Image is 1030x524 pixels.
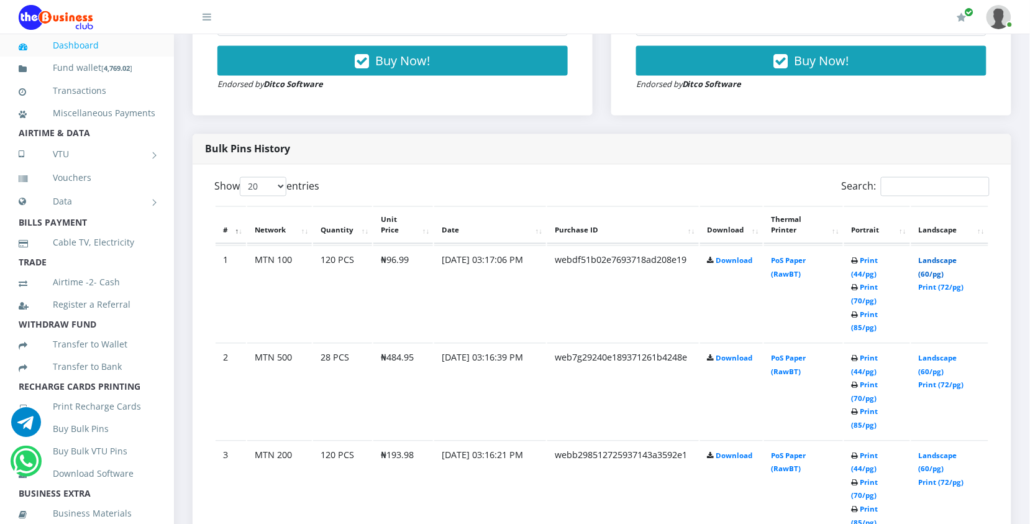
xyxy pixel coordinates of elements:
[13,456,39,476] a: Chat for support
[19,290,155,319] a: Register a Referral
[373,206,433,245] th: Unit Price: activate to sort column ascending
[965,7,974,17] span: Renew/Upgrade Subscription
[19,53,155,83] a: Fund wallet[4,769.02]
[434,246,546,342] td: [DATE] 03:17:06 PM
[247,343,312,439] td: MTN 500
[434,206,546,245] th: Date: activate to sort column ascending
[852,478,878,501] a: Print (70/pg)
[547,246,699,342] td: webdf51b02e7693718ad208e19
[247,206,312,245] th: Network: activate to sort column ascending
[19,392,155,421] a: Print Recharge Cards
[19,459,155,488] a: Download Software
[104,63,130,73] b: 4,769.02
[217,46,568,76] button: Buy Now!
[216,246,246,342] td: 1
[547,206,699,245] th: Purchase ID: activate to sort column ascending
[19,31,155,60] a: Dashboard
[682,78,742,90] strong: Ditco Software
[919,283,964,292] a: Print (72/pg)
[547,343,699,439] td: web7g29240e189371261b4248e
[376,52,431,69] span: Buy Now!
[852,354,878,377] a: Print (44/pg)
[852,283,878,306] a: Print (70/pg)
[313,343,372,439] td: 28 PCS
[101,63,132,73] small: [ ]
[772,256,806,279] a: PoS Paper (RawBT)
[919,256,957,279] a: Landscape (60/pg)
[19,5,93,30] img: Logo
[919,451,957,474] a: Landscape (60/pg)
[636,78,742,90] small: Endorsed by
[911,206,988,245] th: Landscape: activate to sort column ascending
[852,380,878,403] a: Print (70/pg)
[11,416,41,437] a: Chat for support
[772,354,806,377] a: PoS Paper (RawBT)
[373,343,433,439] td: ₦484.95
[19,163,155,192] a: Vouchers
[19,415,155,443] a: Buy Bulk Pins
[716,256,753,265] a: Download
[434,343,546,439] td: [DATE] 03:16:39 PM
[19,437,155,466] a: Buy Bulk VTU Pins
[987,5,1011,29] img: User
[19,186,155,217] a: Data
[852,310,878,333] a: Print (85/pg)
[957,12,967,22] i: Renew/Upgrade Subscription
[636,46,987,76] button: Buy Now!
[19,268,155,296] a: Airtime -2- Cash
[19,352,155,381] a: Transfer to Bank
[919,354,957,377] a: Landscape (60/pg)
[852,407,878,430] a: Print (85/pg)
[842,177,990,196] label: Search:
[19,139,155,170] a: VTU
[919,380,964,390] a: Print (72/pg)
[19,228,155,257] a: Cable TV, Electricity
[214,177,319,196] label: Show entries
[852,256,878,279] a: Print (44/pg)
[19,330,155,359] a: Transfer to Wallet
[764,206,843,245] th: Thermal Printer: activate to sort column ascending
[216,206,246,245] th: #: activate to sort column descending
[19,99,155,127] a: Miscellaneous Payments
[247,246,312,342] td: MTN 100
[716,354,753,363] a: Download
[19,76,155,105] a: Transactions
[700,206,763,245] th: Download: activate to sort column ascending
[852,451,878,474] a: Print (44/pg)
[795,52,849,69] span: Buy Now!
[263,78,323,90] strong: Ditco Software
[772,451,806,474] a: PoS Paper (RawBT)
[844,206,910,245] th: Portrait: activate to sort column ascending
[313,206,372,245] th: Quantity: activate to sort column ascending
[881,177,990,196] input: Search:
[216,343,246,439] td: 2
[716,451,753,461] a: Download
[217,78,323,90] small: Endorsed by
[240,177,286,196] select: Showentries
[919,478,964,487] a: Print (72/pg)
[205,142,290,156] strong: Bulk Pins History
[373,246,433,342] td: ₦96.99
[313,246,372,342] td: 120 PCS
